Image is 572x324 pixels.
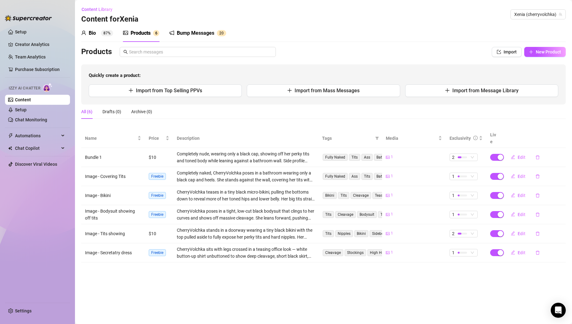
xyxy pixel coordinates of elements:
[529,50,533,54] span: plus
[15,107,27,112] a: Setup
[535,193,540,198] span: delete
[177,227,315,240] div: CherryVolchka stands in a doorway wearing a tiny black bikini with the top pulled aside to fully ...
[349,173,360,180] span: Ass
[85,135,136,142] span: Name
[367,249,391,256] span: High Heels
[535,231,540,236] span: delete
[452,88,519,94] span: Import from Message Library
[101,30,113,36] sup: 87%
[506,229,530,239] button: Edit
[378,211,393,218] span: Tease
[15,29,27,34] a: Setup
[386,213,390,216] span: picture
[391,250,393,256] span: 1
[405,84,558,97] button: Import from Message Library
[506,248,530,258] button: Edit
[530,248,545,258] button: delete
[287,88,292,93] span: plus
[149,173,166,180] span: Freebie
[351,192,371,199] span: Cleavage
[511,212,515,216] span: edit
[506,152,530,162] button: Edit
[375,136,379,140] span: filter
[511,250,515,255] span: edit
[524,47,566,57] button: New Product
[530,190,545,200] button: delete
[15,143,59,153] span: Chat Copilot
[372,192,387,199] span: Tease
[323,211,334,218] span: Tits
[559,13,562,16] span: team
[129,48,272,55] input: Search messages
[149,211,166,218] span: Freebie
[445,88,450,93] span: plus
[338,192,349,199] span: Tits
[322,135,373,142] span: Tags
[221,31,224,35] span: 0
[386,194,390,197] span: picture
[345,249,366,256] span: Stockings
[177,208,315,221] div: CherryVolchka poses in a tight, low-cut black bodysuit that clings to her curves and shows off ma...
[486,129,502,148] th: Live
[518,250,525,255] span: Edit
[361,154,373,161] span: Ass
[5,15,52,21] img: logo-BBDzfeDw.svg
[177,170,315,183] div: Completely naked, CherryVolchka poses in a bathroom wearing only a black cap and heels. She stand...
[535,251,540,255] span: delete
[131,29,151,37] div: Products
[504,49,517,54] span: Import
[81,186,145,205] td: Image - Bikini
[81,30,86,35] span: user
[492,47,522,57] button: Import
[81,14,138,24] h3: Content for Xenia
[514,10,562,19] span: Xenia (cherryvolchka)
[177,150,315,164] div: Completely nude, wearing only a black cap, showing off her perky tits and toned body while leanin...
[149,135,164,142] span: Price
[354,230,368,237] span: Bikini
[155,31,157,35] span: 6
[131,108,152,115] div: Archive (0)
[89,73,141,78] strong: Quickly create a product:
[81,148,145,167] td: Bundle 1
[370,230,390,237] span: Sideboob
[335,211,356,218] span: Cleavage
[149,249,166,256] span: Freebie
[318,129,382,148] th: Tags
[386,135,437,142] span: Media
[15,39,65,49] a: Creator Analytics
[511,193,515,197] span: edit
[81,108,92,115] div: All (6)
[386,175,390,178] span: picture
[374,173,396,180] span: Bathroom
[551,303,566,318] div: Open Intercom Messenger
[81,243,145,262] td: Image - Secretatry dress
[530,171,545,181] button: delete
[450,135,471,142] div: Exclusivity
[177,29,214,37] div: Bump Messages
[8,146,12,150] img: Chat Copilot
[323,154,348,161] span: Fully Naked
[518,212,525,217] span: Edit
[323,173,348,180] span: Fully Naked
[452,192,455,199] span: 1
[391,211,393,217] span: 1
[8,133,13,138] span: thunderbolt
[128,88,133,93] span: plus
[89,29,96,37] div: Bio
[535,212,540,217] span: delete
[173,129,318,148] th: Description
[123,50,128,54] span: search
[518,193,525,198] span: Edit
[82,7,112,12] span: Content Library
[323,230,334,237] span: Tits
[511,155,515,159] span: edit
[323,249,343,256] span: Cleavage
[535,155,540,159] span: delete
[81,205,145,224] td: Image - Bodysuit showing off tits
[473,136,478,140] span: info-circle
[145,129,173,148] th: Price
[89,84,242,97] button: Import from Top Selling PPVs
[511,231,515,235] span: edit
[217,30,226,36] sup: 20
[15,67,60,72] a: Purchase Subscription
